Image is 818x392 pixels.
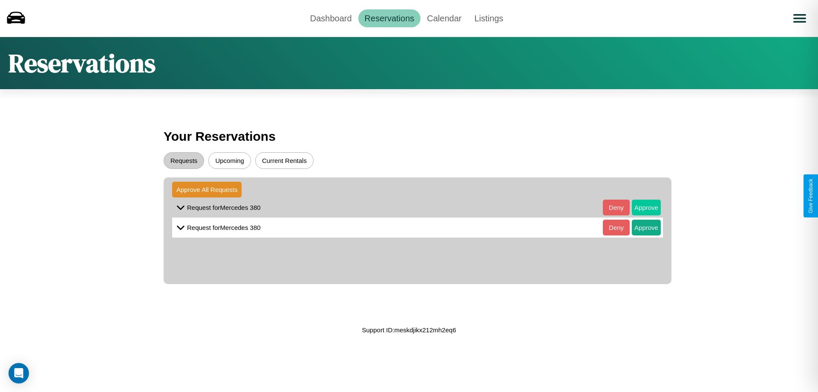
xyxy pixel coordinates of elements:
[632,200,661,215] button: Approve
[9,363,29,383] div: Open Intercom Messenger
[603,220,630,235] button: Deny
[358,9,421,27] a: Reservations
[208,152,251,169] button: Upcoming
[603,200,630,215] button: Deny
[788,6,812,30] button: Open menu
[164,125,654,148] h3: Your Reservations
[164,152,204,169] button: Requests
[808,179,814,213] div: Give Feedback
[172,182,242,197] button: Approve All Requests
[632,220,661,235] button: Approve
[9,46,156,81] h1: Reservations
[255,152,314,169] button: Current Rentals
[187,202,261,213] p: Request for Mercedes 380
[304,9,358,27] a: Dashboard
[468,9,510,27] a: Listings
[187,222,261,233] p: Request for Mercedes 380
[421,9,468,27] a: Calendar
[362,324,456,336] p: Support ID: meskdjikx212mh2eq6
